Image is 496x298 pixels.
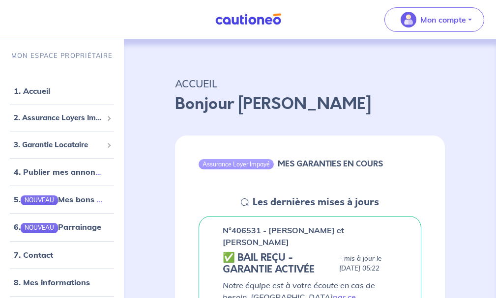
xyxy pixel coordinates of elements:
div: 1. Accueil [4,81,120,101]
div: 8. Mes informations [4,272,120,292]
img: Cautioneo [211,13,285,26]
div: 4. Publier mes annonces [4,162,120,182]
p: n°406531 - [PERSON_NAME] et [PERSON_NAME] [223,224,397,248]
div: 5.NOUVEAUMes bons plans [4,190,120,209]
a: 6.NOUVEAUParrainage [14,222,101,232]
div: state: CONTRACT-VALIDATED, Context: ,MAYBE-CERTIFICATE,,LESSOR-DOCUMENTS,IS-ODEALIM [223,252,397,275]
div: 3. Garantie Locataire [4,135,120,155]
p: ACCUEIL [175,75,445,92]
a: 7. Contact [14,250,53,260]
h5: Les dernières mises à jours [253,196,379,208]
div: 6.NOUVEAUParrainage [4,217,120,237]
div: 2. Assurance Loyers Impayés [4,108,120,128]
a: 8. Mes informations [14,277,90,287]
a: 1. Accueil [14,86,50,96]
div: Assurance Loyer Impayé [199,159,274,169]
h5: ✅ BAIL REÇU - GARANTIE ACTIVÉE [223,252,335,275]
p: - mis à jour le [DATE] 05:22 [339,254,397,273]
button: illu_account_valid_menu.svgMon compte [384,7,484,32]
span: 2. Assurance Loyers Impayés [14,112,103,124]
div: 7. Contact [4,245,120,265]
p: Bonjour [PERSON_NAME] [175,92,445,116]
a: 5.NOUVEAUMes bons plans [14,194,117,204]
h6: MES GARANTIES EN COURS [278,159,383,168]
p: Mon compte [420,14,466,26]
span: 3. Garantie Locataire [14,139,103,151]
a: 4. Publier mes annonces [14,167,108,177]
img: illu_account_valid_menu.svg [401,12,416,27]
p: MON ESPACE PROPRIÉTAIRE [11,51,113,60]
